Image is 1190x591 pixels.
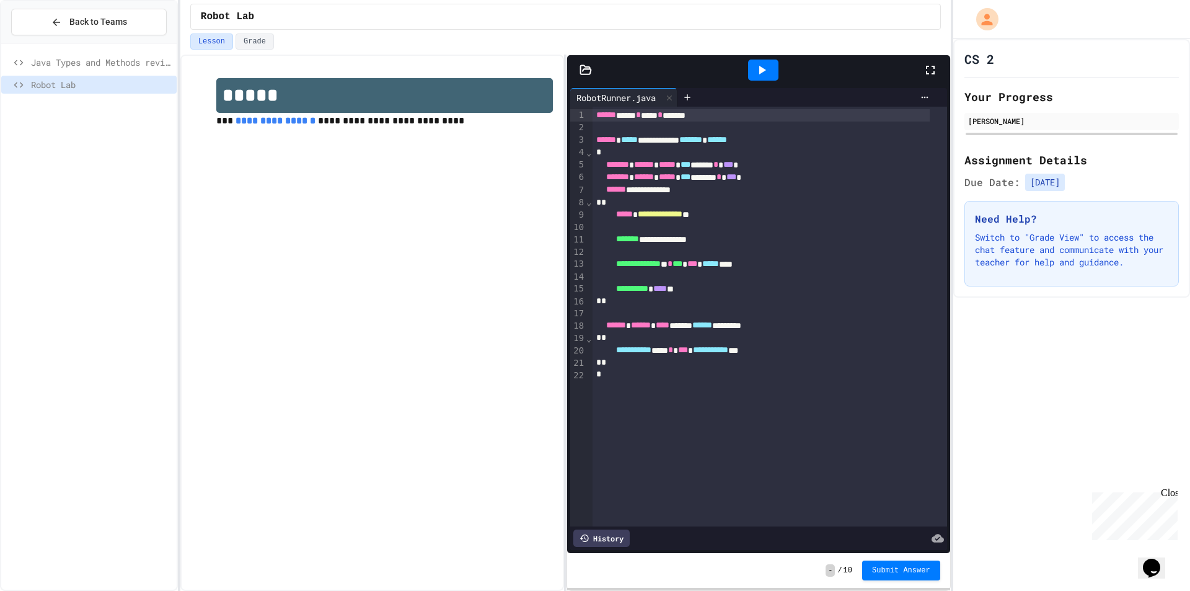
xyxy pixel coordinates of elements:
[586,334,592,344] span: Fold line
[570,221,586,234] div: 10
[570,258,586,270] div: 13
[570,184,586,197] div: 7
[844,566,852,575] span: 10
[570,308,586,320] div: 17
[586,197,592,207] span: Fold line
[586,148,592,158] span: Fold line
[826,564,835,577] span: -
[1138,541,1178,579] iframe: chat widget
[570,146,586,159] div: 4
[573,530,630,547] div: History
[570,197,586,209] div: 8
[570,209,586,221] div: 9
[236,33,274,50] button: Grade
[872,566,930,575] span: Submit Answer
[31,78,172,91] span: Robot Lab
[570,320,586,332] div: 18
[964,175,1020,190] span: Due Date:
[1087,487,1178,540] iframe: chat widget
[975,231,1168,269] p: Switch to "Grade View" to access the chat feature and communicate with your teacher for help and ...
[570,234,586,246] div: 11
[570,296,586,308] div: 16
[975,211,1168,226] h3: Need Help?
[964,88,1179,105] h2: Your Progress
[837,566,842,575] span: /
[31,56,172,69] span: Java Types and Methods review
[570,88,677,107] div: RobotRunner.java
[1025,174,1065,191] span: [DATE]
[570,345,586,357] div: 20
[570,357,586,370] div: 21
[964,50,994,68] h1: CS 2
[570,283,586,295] div: 15
[570,370,586,382] div: 22
[963,5,1002,33] div: My Account
[968,115,1175,127] div: [PERSON_NAME]
[570,159,586,171] div: 5
[570,109,586,122] div: 1
[570,91,662,104] div: RobotRunner.java
[570,271,586,283] div: 14
[570,122,586,134] div: 2
[964,151,1179,169] h2: Assignment Details
[570,246,586,259] div: 12
[69,16,127,29] span: Back to Teams
[570,332,586,345] div: 19
[570,171,586,184] div: 6
[11,9,167,35] button: Back to Teams
[570,134,586,146] div: 3
[5,5,86,79] div: Chat with us now!Close
[201,9,254,24] span: Robot Lab
[862,561,940,580] button: Submit Answer
[190,33,233,50] button: Lesson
